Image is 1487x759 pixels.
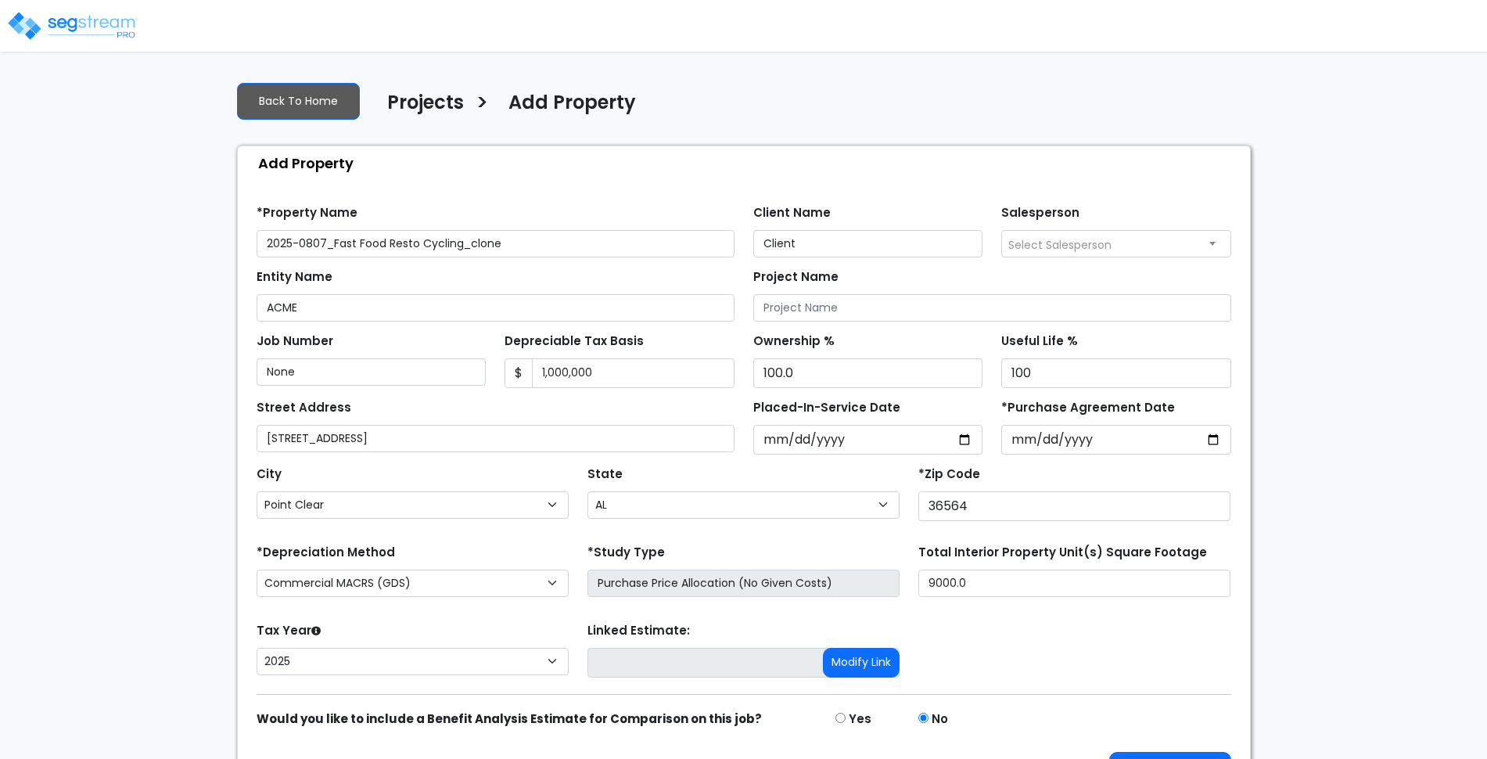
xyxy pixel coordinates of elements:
[508,92,636,118] h4: Add Property
[497,92,636,124] a: Add Property
[849,710,871,728] label: Yes
[257,425,735,452] input: Street Address
[753,204,831,222] label: Client Name
[237,83,360,120] a: Back To Home
[246,146,1250,180] div: Add Property
[505,358,533,388] span: $
[257,294,735,322] input: Entity Name
[587,622,690,640] label: Linked Estimate:
[932,710,948,728] label: No
[1001,333,1078,351] label: Useful Life %
[257,544,395,562] label: *Depreciation Method
[1001,204,1079,222] label: Salesperson
[918,544,1207,562] label: Total Interior Property Unit(s) Square Footage
[753,333,835,351] label: Ownership %
[476,90,489,121] h3: >
[387,92,464,118] h4: Projects
[587,544,665,562] label: *Study Type
[375,92,464,124] a: Projects
[1001,425,1231,455] input: Purchase Date
[257,358,487,386] input: Job Number
[6,10,139,41] img: logo_pro_r.png
[257,710,762,727] strong: Would you like to include a Benefit Analysis Estimate for Comparison on this job?
[753,399,900,417] label: Placed-In-Service Date
[1001,358,1231,388] input: Useful Life %
[753,230,983,257] input: Client Name
[532,358,735,388] input: 0.00
[1008,237,1112,253] span: Select Salesperson
[257,466,282,484] label: City
[753,294,1231,322] input: Project Name
[823,648,900,678] button: Modify Link
[753,268,839,286] label: Project Name
[918,570,1230,597] input: total square foot
[257,268,332,286] label: Entity Name
[1001,399,1175,417] label: *Purchase Agreement Date
[918,466,980,484] label: *Zip Code
[918,491,1230,521] input: Zip Code
[257,230,735,257] input: Property Name
[587,466,623,484] label: State
[257,622,321,640] label: Tax Year
[753,358,983,388] input: Ownership %
[257,399,351,417] label: Street Address
[505,333,644,351] label: Depreciable Tax Basis
[257,333,333,351] label: Job Number
[257,204,357,222] label: *Property Name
